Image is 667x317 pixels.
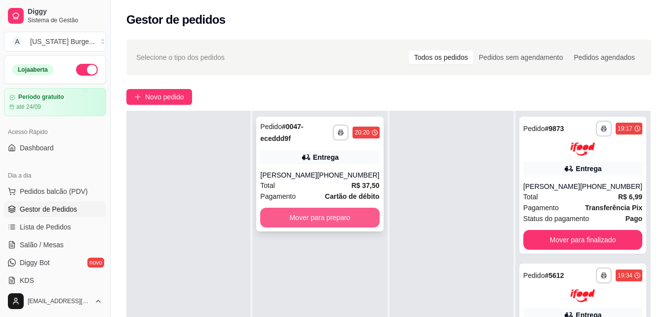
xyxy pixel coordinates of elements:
div: [PHONE_NUMBER] [580,181,642,191]
button: [EMAIL_ADDRESS][DOMAIN_NAME] [4,289,106,313]
img: ifood [570,142,595,156]
div: Entrega [576,164,601,174]
span: Pedido [523,125,545,133]
div: Acesso Rápido [4,124,106,140]
span: Pedidos balcão (PDV) [20,186,88,196]
span: Diggy Bot [20,258,50,268]
span: Total [260,180,275,191]
button: Novo pedido [126,89,192,105]
button: Alterar Status [76,64,98,76]
button: Mover para finalizado [523,230,642,250]
strong: R$ 6,99 [618,193,642,201]
img: ifood [570,289,595,303]
article: até 24/09 [16,103,41,111]
div: 19:17 [618,125,632,133]
span: [EMAIL_ADDRESS][DOMAIN_NAME] [28,297,90,305]
span: Pagamento [523,202,559,213]
span: Gestor de Pedidos [20,204,77,214]
span: Selecione o tipo dos pedidos [136,52,225,63]
a: Salão / Mesas [4,237,106,253]
span: Salão / Mesas [20,240,64,250]
strong: # 0047-eceddd9f [260,123,303,142]
div: [PERSON_NAME] [260,170,317,180]
div: Pedidos sem agendamento [473,50,568,64]
article: Período gratuito [18,93,64,101]
h2: Gestor de pedidos [126,12,226,28]
strong: Cartão de débito [325,192,379,200]
a: Gestor de Pedidos [4,201,106,217]
span: Dashboard [20,143,54,153]
strong: Pago [626,215,642,223]
span: Pedido [523,272,545,279]
span: Pedido [260,123,282,131]
a: DiggySistema de Gestão [4,4,106,28]
span: Novo pedido [145,91,184,102]
a: KDS [4,272,106,288]
span: A [12,37,22,46]
strong: Transferência Pix [585,204,642,212]
span: Diggy [28,7,102,16]
button: Select a team [4,32,106,51]
strong: # 9873 [545,125,564,133]
a: Diggy Botnovo [4,255,106,271]
button: Pedidos balcão (PDV) [4,183,106,199]
strong: # 5612 [545,272,564,279]
span: Status do pagamento [523,213,589,224]
div: [PHONE_NUMBER] [317,170,379,180]
div: Dia a dia [4,168,106,183]
div: [US_STATE] Burge ... [30,37,95,46]
span: Pagamento [260,191,296,202]
div: 19:34 [618,272,632,279]
span: Sistema de Gestão [28,16,102,24]
div: [PERSON_NAME] [523,181,580,191]
strong: R$ 37,50 [352,181,380,189]
span: Lista de Pedidos [20,222,71,232]
a: Dashboard [4,140,106,156]
div: Todos os pedidos [409,50,473,64]
div: Loja aberta [12,64,53,75]
button: Mover para preparo [260,208,379,227]
div: Pedidos agendados [568,50,640,64]
div: 20:20 [354,129,369,136]
div: Entrega [313,152,339,162]
span: Total [523,191,538,202]
span: KDS [20,275,34,285]
span: plus [134,93,141,100]
a: Lista de Pedidos [4,219,106,235]
a: Período gratuitoaté 24/09 [4,88,106,116]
